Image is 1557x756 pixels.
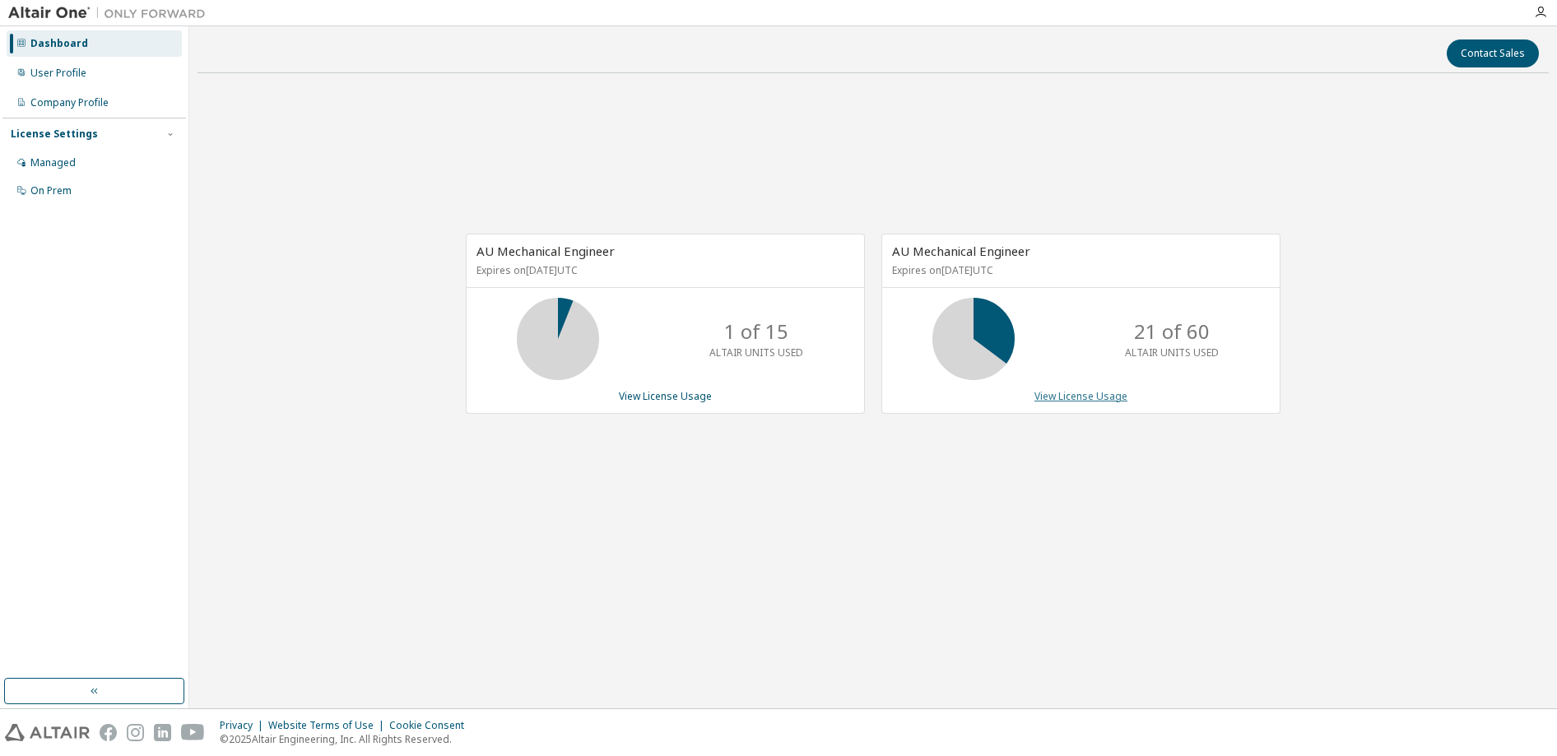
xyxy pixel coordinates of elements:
[268,719,389,732] div: Website Terms of Use
[1034,389,1127,403] a: View License Usage
[724,318,788,346] p: 1 of 15
[709,346,803,359] p: ALTAIR UNITS USED
[220,732,474,746] p: © 2025 Altair Engineering, Inc. All Rights Reserved.
[892,263,1266,277] p: Expires on [DATE] UTC
[30,96,109,109] div: Company Profile
[1125,346,1219,359] p: ALTAIR UNITS USED
[1134,318,1210,346] p: 21 of 60
[8,5,214,21] img: Altair One
[220,719,268,732] div: Privacy
[30,156,76,169] div: Managed
[389,719,474,732] div: Cookie Consent
[30,67,86,80] div: User Profile
[476,263,850,277] p: Expires on [DATE] UTC
[127,724,144,741] img: instagram.svg
[476,243,615,259] span: AU Mechanical Engineer
[11,128,98,141] div: License Settings
[181,724,205,741] img: youtube.svg
[892,243,1030,259] span: AU Mechanical Engineer
[1447,39,1539,67] button: Contact Sales
[100,724,117,741] img: facebook.svg
[5,724,90,741] img: altair_logo.svg
[154,724,171,741] img: linkedin.svg
[30,37,88,50] div: Dashboard
[30,184,72,197] div: On Prem
[619,389,712,403] a: View License Usage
